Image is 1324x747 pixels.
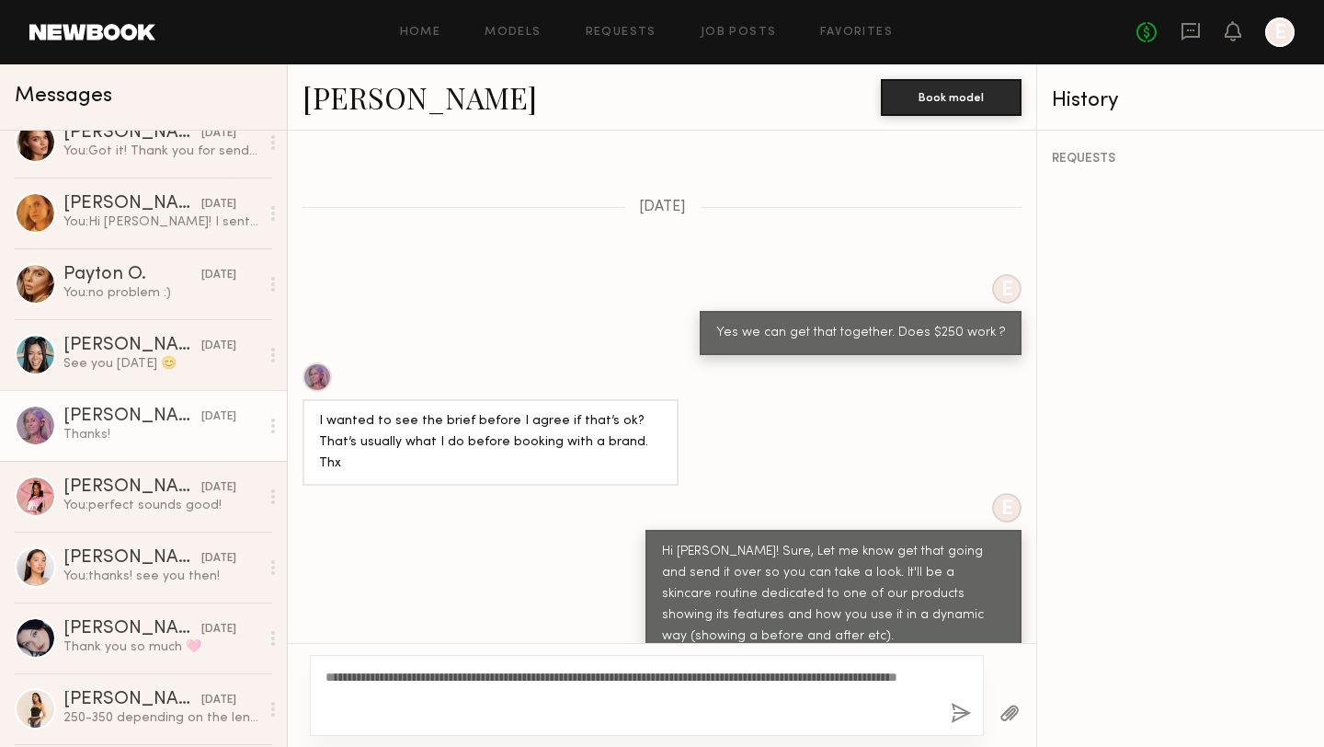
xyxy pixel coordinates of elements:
[201,408,236,426] div: [DATE]
[63,568,259,585] div: You: thanks! see you then!
[201,196,236,213] div: [DATE]
[63,638,259,656] div: Thank you so much 🩷
[201,125,236,143] div: [DATE]
[485,27,541,39] a: Models
[63,478,201,497] div: [PERSON_NAME]
[63,426,259,443] div: Thanks!
[201,621,236,638] div: [DATE]
[1052,90,1309,111] div: History
[400,27,441,39] a: Home
[820,27,893,39] a: Favorites
[319,411,662,475] div: I wanted to see the brief before I agree if that’s ok? That’s usually what I do before booking wi...
[881,88,1022,104] a: Book model
[201,338,236,355] div: [DATE]
[63,337,201,355] div: [PERSON_NAME]
[63,266,201,284] div: Payton O.
[881,79,1022,116] button: Book model
[63,497,259,514] div: You: perfect sounds good!
[63,408,201,426] div: [PERSON_NAME]
[586,27,656,39] a: Requests
[1052,153,1309,166] div: REQUESTS
[63,355,259,373] div: See you [DATE] 😊
[63,213,259,231] div: You: Hi [PERSON_NAME]! I sent over our Release form. Can you sign and send back [DATE]. Afterward...
[63,691,201,709] div: [PERSON_NAME]
[201,692,236,709] div: [DATE]
[201,267,236,284] div: [DATE]
[1265,17,1295,47] a: E
[63,284,259,302] div: You: no problem :)
[201,550,236,568] div: [DATE]
[63,709,259,727] div: 250-350 depending on the length of the video etc..
[639,200,686,215] span: [DATE]
[63,124,201,143] div: [PERSON_NAME]
[63,549,201,568] div: [PERSON_NAME]
[15,86,112,107] span: Messages
[701,27,777,39] a: Job Posts
[63,143,259,160] div: You: Got it! Thank you for sending this back and for the update! :)
[716,323,1005,344] div: Yes we can get that together. Does $250 work ?
[201,479,236,497] div: [DATE]
[63,195,201,213] div: [PERSON_NAME]
[63,620,201,638] div: [PERSON_NAME]
[662,542,1005,648] div: Hi [PERSON_NAME]! Sure, Let me know get that going and send it over so you can take a look. It'll...
[302,77,537,117] a: [PERSON_NAME]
